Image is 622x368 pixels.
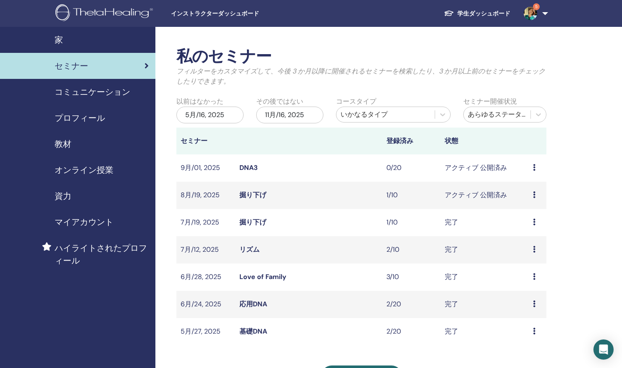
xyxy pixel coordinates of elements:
[239,163,258,172] a: DNA3
[176,47,546,66] h2: 私のセミナー
[176,264,235,291] td: 6月/28, 2025
[176,97,223,107] label: 以前はなかった
[441,318,529,345] td: 完了
[239,327,267,336] a: 基礎DNA
[239,218,266,227] a: 掘り下げ
[336,97,376,107] label: コースタイプ
[55,34,63,46] span: 家
[176,318,235,345] td: 5月/27, 2025
[176,291,235,318] td: 6月/24, 2025
[55,86,130,98] span: コミュニケーション
[341,110,431,120] div: いかなるタイプ
[176,236,235,264] td: 7月/12, 2025
[441,236,529,264] td: 完了
[382,318,441,345] td: 2/20
[55,242,149,267] span: ハイライトされたプロフィール
[171,9,297,18] span: インストラクターダッシュボード
[382,209,441,236] td: 1/10
[468,110,526,120] div: あらゆるステータス
[441,209,529,236] td: 完了
[239,300,267,308] a: 応用DNA
[382,264,441,291] td: 3/10
[176,66,546,86] p: フィルターをカスタマイズして、今後 3 か月以降に開催されるセミナーを検索したり、3 か月以上前のセミナーをチェックしたりできます。
[441,264,529,291] td: 完了
[441,182,529,209] td: アクティブ 公開済み
[444,10,454,17] img: graduation-cap-white.svg
[176,107,244,123] div: 5月/16, 2025
[176,154,235,182] td: 9月/01, 2025
[176,128,235,154] th: セミナー
[55,60,88,72] span: セミナー
[441,128,529,154] th: 状態
[239,245,260,254] a: リズム
[382,291,441,318] td: 2/20
[463,97,517,107] label: セミナー開催状況
[55,216,113,228] span: マイアカウント
[437,6,517,21] a: 学生ダッシュボード
[524,7,537,20] img: default.jpg
[256,107,323,123] div: 11月/16, 2025
[55,138,71,150] span: 教材
[239,272,286,281] a: Love of Family
[382,128,441,154] th: 登録済み
[533,3,540,10] span: 5
[176,182,235,209] td: 8月/19, 2025
[441,154,529,182] td: アクティブ 公開済み
[176,209,235,236] td: 7月/19, 2025
[256,97,303,107] label: その後ではない
[55,112,105,124] span: プロフィール
[55,4,156,23] img: logo.png
[382,182,441,209] td: 1/10
[382,154,441,182] td: 0/20
[55,164,113,176] span: オンライン授業
[239,191,266,199] a: 掘り下げ
[441,291,529,318] td: 完了
[382,236,441,264] td: 2/10
[593,339,614,360] div: Open Intercom Messenger
[55,190,71,202] span: 資力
